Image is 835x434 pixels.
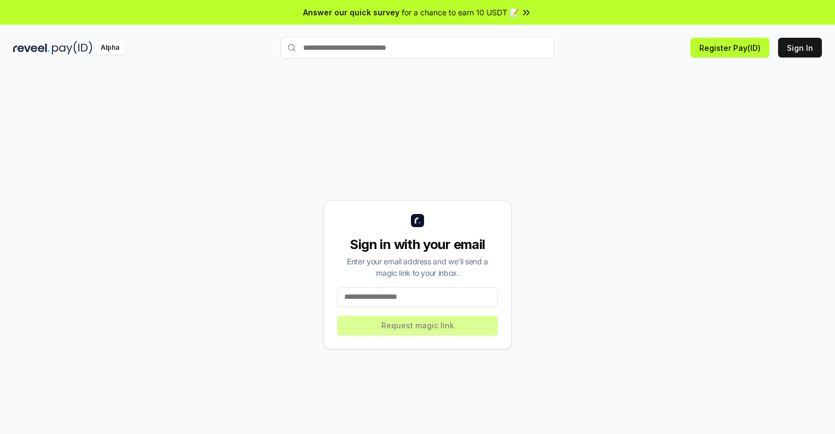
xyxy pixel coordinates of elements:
img: logo_small [411,214,424,227]
span: Answer our quick survey [303,7,399,18]
div: Alpha [95,41,125,55]
button: Register Pay(ID) [691,38,769,57]
div: Enter your email address and we’ll send a magic link to your inbox. [337,256,498,279]
img: reveel_dark [13,41,50,55]
button: Sign In [778,38,822,57]
div: Sign in with your email [337,236,498,253]
span: for a chance to earn 10 USDT 📝 [402,7,519,18]
img: pay_id [52,41,92,55]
